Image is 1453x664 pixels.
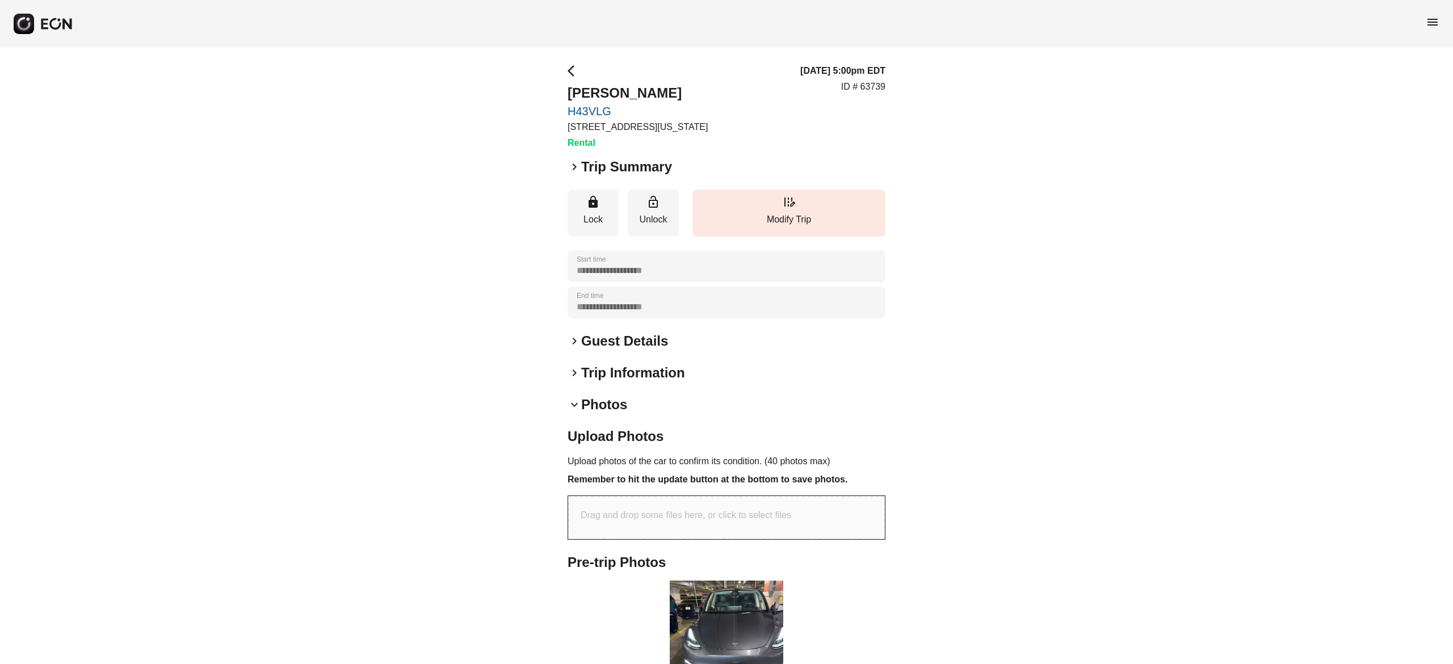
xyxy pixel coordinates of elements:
span: keyboard_arrow_right [568,160,581,174]
span: lock_open [646,195,660,209]
span: edit_road [782,195,796,209]
a: H43VLG [568,104,708,118]
span: lock [586,195,600,209]
h2: Upload Photos [568,427,885,446]
button: Lock [568,190,619,237]
p: Modify Trip [698,213,880,226]
span: keyboard_arrow_right [568,334,581,348]
h2: [PERSON_NAME] [568,84,708,102]
span: keyboard_arrow_down [568,398,581,411]
p: ID # 63739 [841,80,885,94]
button: Unlock [628,190,679,237]
h2: Guest Details [581,332,668,350]
h2: Trip Information [581,364,685,382]
h3: [DATE] 5:00pm EDT [800,64,885,78]
span: menu [1426,15,1439,29]
h2: Pre-trip Photos [568,553,885,571]
h3: Remember to hit the update button at the bottom to save photos. [568,473,885,486]
p: Drag and drop some files here, or click to select files [581,508,791,522]
button: Modify Trip [692,190,885,237]
p: [STREET_ADDRESS][US_STATE] [568,120,708,134]
span: arrow_back_ios [568,64,581,78]
span: keyboard_arrow_right [568,366,581,380]
h2: Trip Summary [581,158,672,176]
h2: Photos [581,396,627,414]
p: Lock [573,213,613,226]
h3: Rental [568,136,708,150]
p: Upload photos of the car to confirm its condition. (40 photos max) [568,455,885,468]
p: Unlock [633,213,673,226]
